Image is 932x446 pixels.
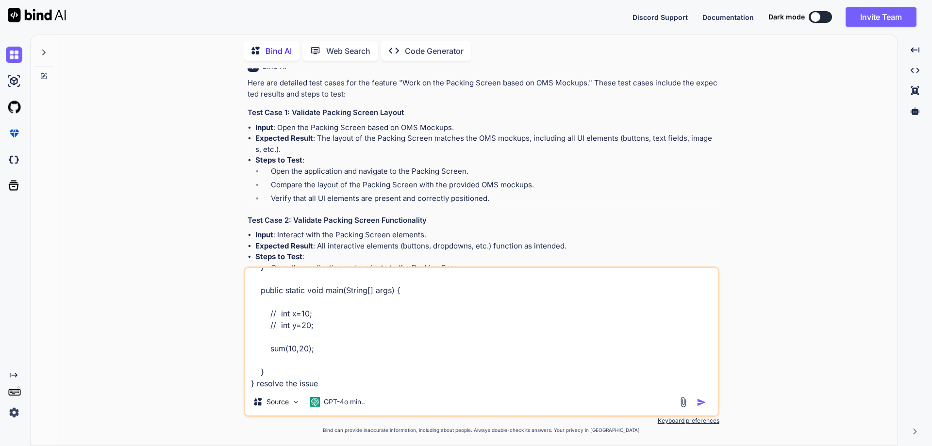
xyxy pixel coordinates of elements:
[6,47,22,63] img: chat
[255,230,273,239] strong: Input
[244,417,719,425] p: Keyboard preferences
[678,396,689,408] img: attachment
[255,241,717,252] li: : All interactive elements (buttons, dropdowns, etc.) function as intended.
[632,13,688,21] span: Discord Support
[255,251,717,303] li: :
[266,45,292,57] p: Bind AI
[255,155,302,165] strong: Steps to Test
[6,404,22,421] img: settings
[255,241,313,250] strong: Expected Result
[248,78,717,99] p: Here are detailed test cases for the feature "Work on the Packing Screen based on OMS Mockups." T...
[248,107,717,118] h3: Test Case 1: Validate Packing Screen Layout
[326,45,370,57] p: Web Search
[263,166,717,180] li: Open the application and navigate to the Packing Screen.
[846,7,916,27] button: Invite Team
[266,397,289,407] p: Source
[263,180,717,193] li: Compare the layout of the Packing Screen with the provided OMS mockups.
[6,125,22,142] img: premium
[255,252,302,261] strong: Steps to Test
[6,99,22,116] img: githubLight
[255,133,313,143] strong: Expected Result
[244,427,719,434] p: Bind can provide inaccurate information, including about people. Always double-check its answers....
[6,73,22,89] img: ai-studio
[263,193,717,207] li: Verify that all UI elements are present and correctly positioned.
[8,8,66,22] img: Bind AI
[245,268,718,388] textarea: class Main { static void sum(int a, int b) { int sum = a+b; System.out.println("Add the value of ...
[263,263,717,276] li: Open the application and navigate to the Packing Screen.
[697,397,706,407] img: icon
[310,397,320,407] img: GPT-4o mini
[255,230,717,241] li: : Interact with the Packing Screen elements.
[6,151,22,168] img: darkCloudIdeIcon
[768,12,805,22] span: Dark mode
[248,215,717,226] h3: Test Case 2: Validate Packing Screen Functionality
[255,122,717,133] li: : Open the Packing Screen based on OMS Mockups.
[292,398,300,406] img: Pick Models
[702,13,754,21] span: Documentation
[632,12,688,22] button: Discord Support
[405,45,464,57] p: Code Generator
[324,397,365,407] p: GPT-4o min..
[255,133,717,155] li: : The layout of the Packing Screen matches the OMS mockups, including all UI elements (buttons, t...
[702,12,754,22] button: Documentation
[255,123,273,132] strong: Input
[255,155,717,207] li: :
